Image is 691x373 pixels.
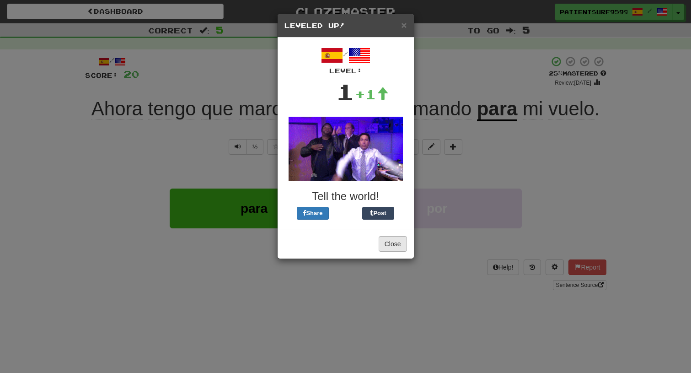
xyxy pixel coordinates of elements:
div: / [284,44,407,76]
button: Post [362,207,394,220]
button: Close [379,236,407,252]
h3: Tell the world! [284,190,407,202]
button: Share [297,207,329,220]
img: office-a80e9430007fca076a14268f5cfaac02a5711bd98b344892871d2edf63981756.gif [289,117,403,181]
h5: Leveled Up! [284,21,407,30]
div: 1 [336,76,355,108]
div: Level: [284,66,407,76]
div: +1 [355,85,389,103]
span: × [401,20,407,30]
iframe: X Post Button [329,207,362,220]
button: Close [401,20,407,30]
